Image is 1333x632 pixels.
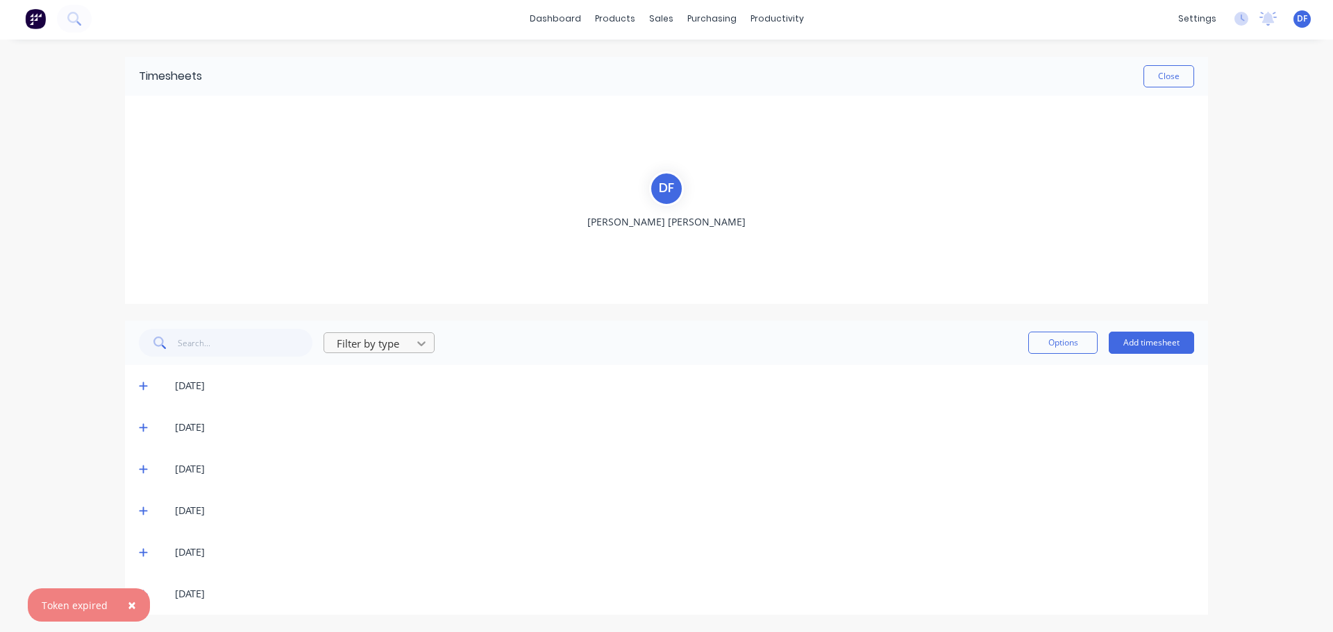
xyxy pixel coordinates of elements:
div: sales [642,8,680,29]
div: D F [649,171,684,206]
div: productivity [744,8,811,29]
img: Factory [25,8,46,29]
div: [DATE] [175,420,1194,435]
div: products [588,8,642,29]
a: dashboard [523,8,588,29]
div: [DATE] [175,586,1194,601]
div: purchasing [680,8,744,29]
span: DF [1297,12,1307,25]
button: Add timesheet [1109,332,1194,354]
button: Close [114,588,150,622]
div: [DATE] [175,503,1194,518]
div: Token expired [42,598,108,613]
button: Options [1028,332,1098,354]
span: × [128,595,136,615]
div: Timesheets [139,68,202,85]
button: Close [1143,65,1194,87]
div: [DATE] [175,545,1194,560]
input: Search... [178,329,313,357]
div: [DATE] [175,378,1194,393]
div: [DATE] [175,461,1194,477]
span: [PERSON_NAME] [PERSON_NAME] [587,214,746,229]
div: settings [1171,8,1223,29]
